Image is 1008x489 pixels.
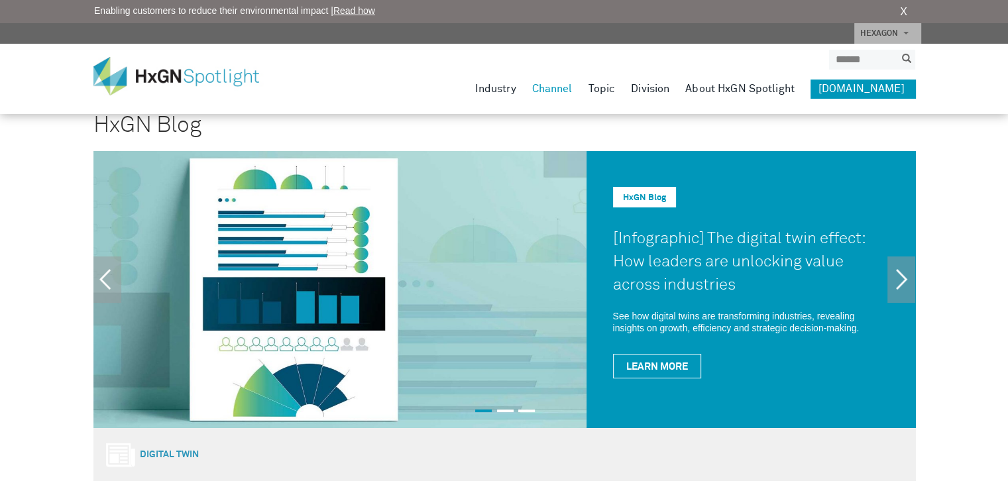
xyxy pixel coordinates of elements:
[613,354,701,378] a: Learn More
[140,450,199,459] a: Digital Twin
[93,57,279,95] img: HxGN Spotlight
[854,23,921,44] a: HEXAGON
[93,256,121,303] a: Previous
[532,80,573,98] a: Channel
[900,4,907,20] a: X
[613,310,889,334] p: See how digital twins are transforming industries, revealing insights on growth, efficiency and s...
[94,4,375,18] span: Enabling customers to reduce their environmental impact |
[887,256,915,303] a: Next
[811,80,915,98] a: [DOMAIN_NAME]
[475,80,516,98] a: Industry
[93,151,587,428] img: [Infographic] The digital twin effect: How leaders are unlocking value across industries
[623,193,666,202] a: HxGN Blog
[631,80,669,98] a: Division
[333,5,375,16] a: Read how
[588,80,615,98] a: Topic
[685,80,795,98] a: About HxGN Spotlight
[93,103,915,148] h2: HxGN Blog
[613,231,865,293] a: [Infographic] The digital twin effect: How leaders are unlocking value across industries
